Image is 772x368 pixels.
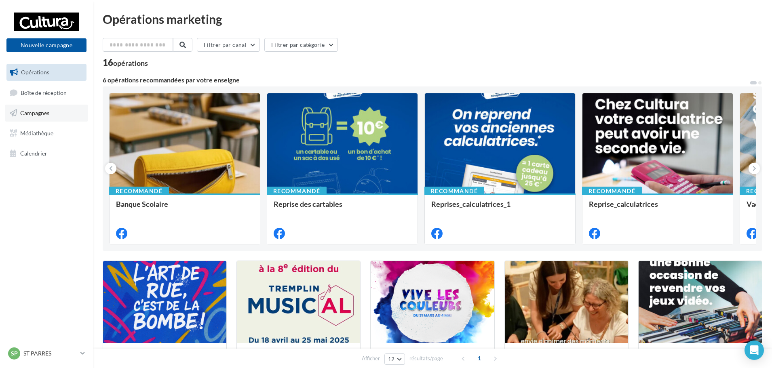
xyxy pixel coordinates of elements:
[6,38,86,52] button: Nouvelle campagne
[5,84,88,101] a: Boîte de réception
[5,105,88,122] a: Campagnes
[20,109,49,116] span: Campagnes
[409,355,443,362] span: résultats/page
[11,349,18,357] span: SP
[20,130,53,137] span: Médiathèque
[116,200,253,216] div: Banque Scolaire
[20,149,47,156] span: Calendrier
[197,38,260,52] button: Filtrer par canal
[21,69,49,76] span: Opérations
[424,187,484,196] div: Recommandé
[388,356,395,362] span: 12
[113,59,148,67] div: opérations
[109,187,169,196] div: Recommandé
[23,349,77,357] p: ST PARRES
[5,125,88,142] a: Médiathèque
[21,89,67,96] span: Boîte de réception
[264,38,338,52] button: Filtrer par catégorie
[582,187,642,196] div: Recommandé
[274,200,411,216] div: Reprise des cartables
[6,346,86,361] a: SP ST PARRES
[589,200,726,216] div: Reprise_calculatrices
[362,355,380,362] span: Afficher
[103,77,749,83] div: 6 opérations recommandées par votre enseigne
[5,145,88,162] a: Calendrier
[5,64,88,81] a: Opérations
[103,13,762,25] div: Opérations marketing
[267,187,327,196] div: Recommandé
[103,58,148,67] div: 16
[384,353,405,365] button: 12
[745,341,764,360] div: Open Intercom Messenger
[431,200,569,216] div: Reprises_calculatrices_1
[473,352,486,365] span: 1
